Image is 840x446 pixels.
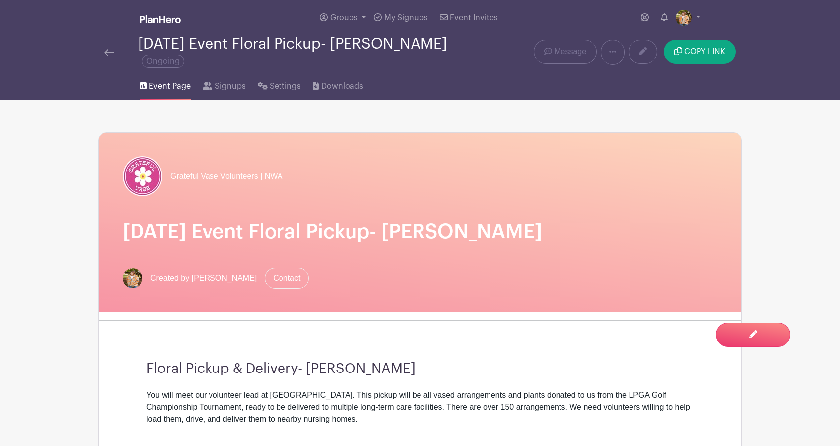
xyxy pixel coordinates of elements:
[664,40,736,64] button: COPY LINK
[140,69,191,100] a: Event Page
[146,389,694,425] div: You will meet our volunteer lead at [GEOGRAPHIC_DATA]. This pickup will be all vased arrangements...
[215,80,246,92] span: Signups
[104,49,114,56] img: back-arrow-29a5d9b10d5bd6ae65dc969a981735edf675c4d7a1fe02e03b50dbd4ba3cdb55.svg
[258,69,301,100] a: Settings
[123,220,717,244] h1: [DATE] Event Floral Pickup- [PERSON_NAME]
[554,46,586,58] span: Message
[149,80,191,92] span: Event Page
[140,15,181,23] img: logo_white-6c42ec7e38ccf1d336a20a19083b03d10ae64f83f12c07503d8b9e83406b4c7d.svg
[265,268,309,289] a: Contact
[138,36,460,69] div: [DATE] Event Floral Pickup- [PERSON_NAME]
[313,69,363,100] a: Downloads
[146,361,694,377] h3: Floral Pickup & Delivery- [PERSON_NAME]
[684,48,725,56] span: COPY LINK
[450,14,498,22] span: Event Invites
[142,55,184,68] span: Ongoing
[676,10,692,26] img: 074A3573-reduced%20size.jpg
[203,69,245,100] a: Signups
[321,80,363,92] span: Downloads
[123,268,142,288] img: 074A3573-reduced%20size.jpg
[123,156,162,196] img: GV%20Logo%2025.jpeg
[270,80,301,92] span: Settings
[170,170,282,182] span: Grateful Vase Volunteers | NWA
[150,272,257,284] span: Created by [PERSON_NAME]
[384,14,428,22] span: My Signups
[330,14,358,22] span: Groups
[534,40,597,64] a: Message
